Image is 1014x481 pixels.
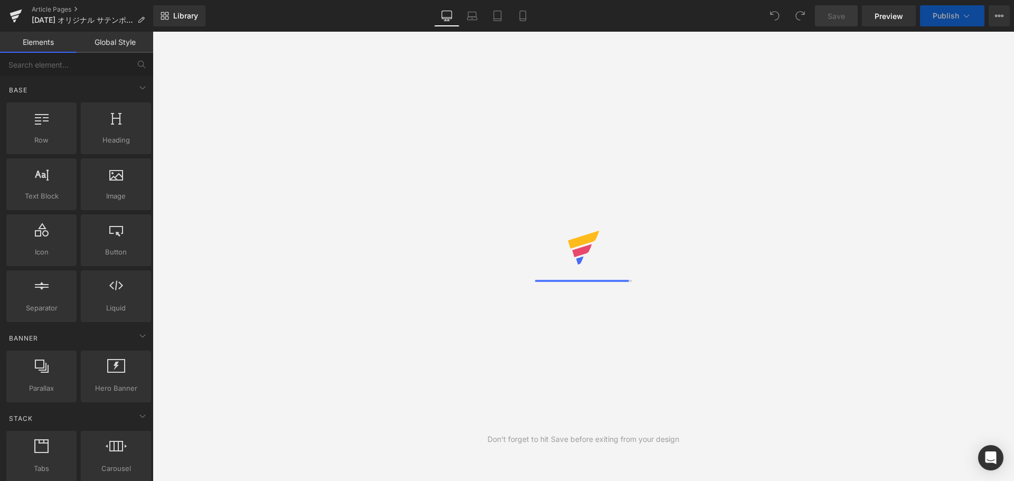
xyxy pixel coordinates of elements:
span: Hero Banner [84,383,148,394]
span: Text Block [10,191,73,202]
a: Laptop [459,5,485,26]
span: Publish [933,12,959,20]
a: Article Pages [32,5,153,14]
a: Preview [862,5,916,26]
button: Redo [790,5,811,26]
span: Stack [8,413,34,423]
a: Mobile [510,5,536,26]
span: Heading [84,135,148,146]
span: Parallax [10,383,73,394]
span: Image [84,191,148,202]
span: [DATE] オリジナル サテンポーチ PRESENT [32,16,133,24]
div: Don't forget to hit Save before exiting from your design [487,433,679,445]
a: Desktop [434,5,459,26]
span: Liquid [84,303,148,314]
span: Tabs [10,463,73,474]
a: Tablet [485,5,510,26]
span: Banner [8,333,39,343]
span: Row [10,135,73,146]
span: Button [84,247,148,258]
span: Icon [10,247,73,258]
span: Save [828,11,845,22]
span: Base [8,85,29,95]
span: Carousel [84,463,148,474]
a: Global Style [77,32,153,53]
span: Separator [10,303,73,314]
button: Publish [920,5,984,26]
button: Undo [764,5,785,26]
span: Preview [875,11,903,22]
span: Library [173,11,198,21]
button: More [989,5,1010,26]
a: New Library [153,5,205,26]
div: Open Intercom Messenger [978,445,1003,470]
